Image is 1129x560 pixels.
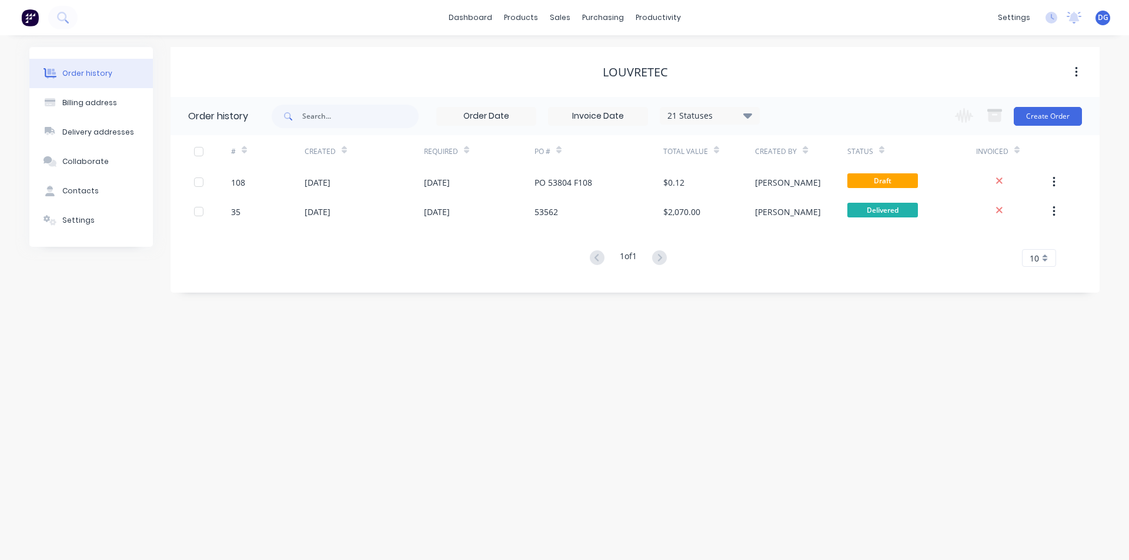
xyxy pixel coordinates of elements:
[29,88,153,118] button: Billing address
[21,9,39,26] img: Factory
[663,135,755,167] div: Total Value
[976,135,1050,167] div: Invoiced
[847,135,976,167] div: Status
[663,206,700,218] div: $2,070.00
[630,9,687,26] div: productivity
[231,176,245,189] div: 108
[663,146,708,157] div: Total Value
[29,147,153,176] button: Collaborate
[302,105,419,128] input: Search...
[437,108,536,125] input: Order Date
[1030,252,1039,264] span: 10
[663,176,684,189] div: $0.12
[231,206,241,218] div: 35
[29,118,153,147] button: Delivery addresses
[549,108,647,125] input: Invoice Date
[424,135,535,167] div: Required
[62,127,134,138] div: Delivery addresses
[620,250,637,267] div: 1 of 1
[535,146,550,157] div: PO #
[424,146,458,157] div: Required
[498,9,544,26] div: products
[603,65,668,79] div: LouvreTec
[305,206,330,218] div: [DATE]
[62,215,95,226] div: Settings
[305,176,330,189] div: [DATE]
[188,109,248,123] div: Order history
[755,146,797,157] div: Created By
[443,9,498,26] a: dashboard
[660,109,759,122] div: 21 Statuses
[424,206,450,218] div: [DATE]
[576,9,630,26] div: purchasing
[535,176,592,189] div: PO 53804 F108
[62,98,117,108] div: Billing address
[755,135,847,167] div: Created By
[544,9,576,26] div: sales
[755,206,821,218] div: [PERSON_NAME]
[847,173,918,188] span: Draft
[1014,107,1082,126] button: Create Order
[535,206,558,218] div: 53562
[62,156,109,167] div: Collaborate
[29,59,153,88] button: Order history
[29,206,153,235] button: Settings
[62,68,112,79] div: Order history
[424,176,450,189] div: [DATE]
[755,176,821,189] div: [PERSON_NAME]
[305,146,336,157] div: Created
[29,176,153,206] button: Contacts
[231,146,236,157] div: #
[992,9,1036,26] div: settings
[305,135,424,167] div: Created
[62,186,99,196] div: Contacts
[847,146,873,157] div: Status
[847,203,918,217] span: Delivered
[231,135,305,167] div: #
[976,146,1008,157] div: Invoiced
[1098,12,1108,23] span: DG
[535,135,663,167] div: PO #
